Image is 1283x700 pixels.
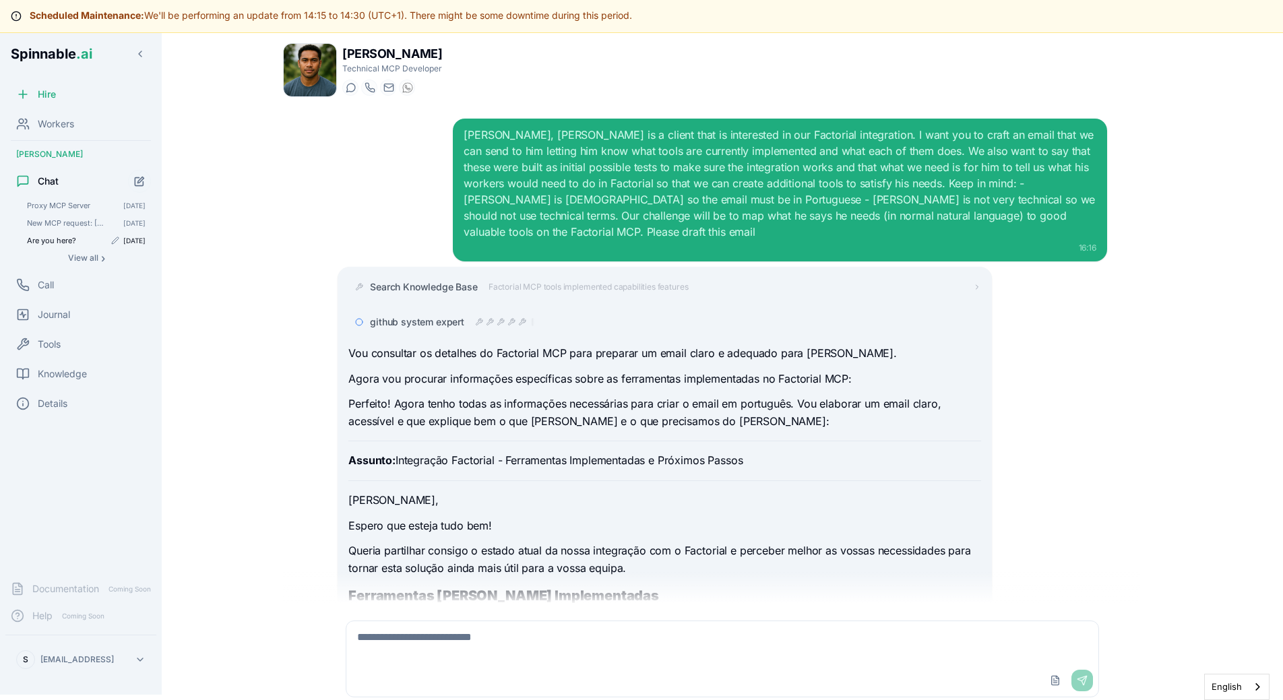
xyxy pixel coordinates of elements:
p: Integração Factorial - Ferramentas Implementadas e Próximos Passos [348,452,980,470]
div: tool_call - completed [507,318,515,326]
button: S[EMAIL_ADDRESS] [11,646,151,673]
span: [DATE] [123,236,146,245]
span: Search Knowledge Base [370,280,478,294]
div: [PERSON_NAME], [PERSON_NAME] is a client that is interested in our Factorial integration. I want ... [464,127,1096,240]
strong: Assunto: [348,453,396,467]
span: Spinnable [11,46,92,62]
span: Proxy MCP Server [27,201,104,210]
span: Chat [38,174,59,188]
strong: Scheduled Maintenance: [30,9,144,21]
p: [EMAIL_ADDRESS] [40,654,114,665]
span: Knowledge [38,367,87,381]
img: Liam Kim [284,44,336,96]
p: Technical MCP Developer [342,63,442,74]
span: [DATE] [123,218,146,228]
span: View all [68,253,98,263]
button: Start a call with Liam Kim [361,79,377,96]
span: Journal [38,308,70,321]
p: Agora vou procurar informações específicas sobre as ferramentas implementadas no Factorial MCP: [348,371,980,388]
p: Vou consultar os detalhes do Factorial MCP para preparar um email claro e adequado para [PERSON_N... [348,345,980,362]
p: Espero que esteja tudo bem! [348,517,980,535]
span: Documentation [32,582,99,596]
span: Workers [38,117,74,131]
strong: Ferramentas [PERSON_NAME] Implementadas [348,587,659,604]
span: Tools [38,338,61,351]
span: New MCP request: https://api.minut.com/latest/docs#overview Some clients of ours use minut as an... [27,218,104,228]
h1: [PERSON_NAME] [342,44,442,63]
span: Details [38,397,67,410]
span: › [101,253,105,263]
a: English [1205,674,1269,699]
p: Queria partilhar consigo o estado atual da nossa integração com o Factorial e perceber melhor as ... [348,542,980,577]
img: WhatsApp [402,82,413,93]
span: Hire [38,88,56,101]
button: Edit conversation title [110,235,121,246]
button: WhatsApp [399,79,415,96]
p: [PERSON_NAME], [348,492,980,509]
div: 16:16 [464,243,1096,253]
span: Coming Soon [58,610,108,623]
button: Start a chat with Liam Kim [342,79,358,96]
div: tool_call - completed [475,318,483,326]
span: .ai [76,46,92,62]
p: Perfeito! Agora tenho todas as informações necessárias para criar o email em português. Vou elabo... [348,395,980,430]
span: Call [38,278,54,292]
button: Show all conversations [22,250,151,266]
button: Send email to liam.kim@getspinnable.ai [380,79,396,96]
span: Are you here? [27,236,104,245]
span: [DATE] [123,201,146,210]
div: Language [1204,674,1270,700]
div: tool_call - completed [486,318,494,326]
div: [PERSON_NAME] [5,144,156,165]
button: Start new chat [128,170,151,193]
span: Factorial MCP tools implemented capabilities features [489,282,689,292]
div: We'll be performing an update from 14:15 to 14:30 (UTC+1). There might be some downtime during th... [11,9,1272,20]
span: Coming Soon [104,583,155,596]
span: github system expert [370,315,464,329]
div: tool_call - completed [497,318,505,326]
div: 6 more operations [532,318,534,326]
aside: Language selected: English [1204,674,1270,700]
div: tool_call - completed [518,318,526,326]
span: Help [32,609,53,623]
span: S [23,654,28,665]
